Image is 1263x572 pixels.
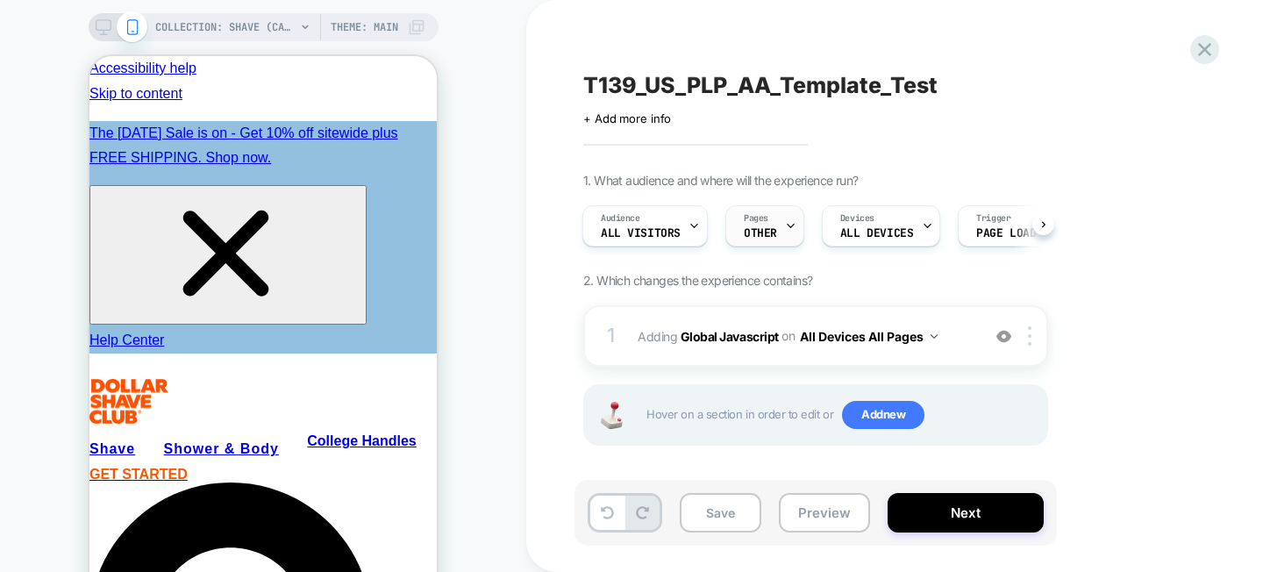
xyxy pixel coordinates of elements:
a: College Handles [218,376,326,393]
button: Save [680,493,761,533]
iframe: Kodif Chat widget [268,468,347,547]
span: Pages [744,212,768,225]
span: Hover on a section in order to edit or [646,401,1038,429]
div: 1 [603,318,620,354]
span: T139_US_PLP_AA_Template_Test [583,72,938,98]
span: Trigger [976,212,1010,225]
span: Theme: MAIN [331,13,398,41]
img: crossed eye [996,329,1011,344]
a: Shower & Body [75,384,189,401]
img: down arrow [931,334,938,339]
span: All Visitors [601,227,681,240]
button: Next [888,493,1044,533]
img: close [1028,326,1031,346]
button: Preview [779,493,870,533]
button: All Devices All Pages [800,324,938,349]
span: OTHER [744,227,777,240]
span: on [781,325,795,347]
summary: Shower & Body [75,376,218,410]
span: Page Load [976,227,1036,240]
span: Adding [638,324,972,349]
span: Audience [601,212,640,225]
span: Devices [840,212,874,225]
span: ALL DEVICES [840,227,913,240]
span: 1. What audience and where will the experience run? [583,173,858,188]
span: Shower & Body [75,385,189,400]
span: Add new [842,401,924,429]
b: Global Javascript [681,328,779,343]
img: Joystick [594,402,629,429]
span: 2. Which changes the experience contains? [583,273,812,288]
span: COLLECTION: Shave (Category) [155,13,296,41]
span: + Add more info [583,111,671,125]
